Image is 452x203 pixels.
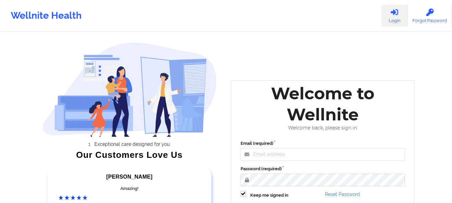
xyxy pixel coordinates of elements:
a: Forgot Password [408,5,452,27]
img: wellnite-auth-hero_200.c722682e.png [42,42,217,137]
label: Keep me signed in [250,192,288,199]
div: Welcome back, please sign in [236,125,410,131]
div: Welcome to Wellnite [236,83,410,125]
div: Our Customers Love Us [42,151,217,158]
a: Reset Password [325,192,360,197]
label: Password (required) [241,166,405,172]
a: Login [381,5,408,27]
div: Amazing! [59,185,200,192]
span: [PERSON_NAME] [106,174,153,180]
input: Email address [241,148,405,161]
li: Exceptional care designed for you. [48,141,217,147]
label: Email (required) [241,140,405,147]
